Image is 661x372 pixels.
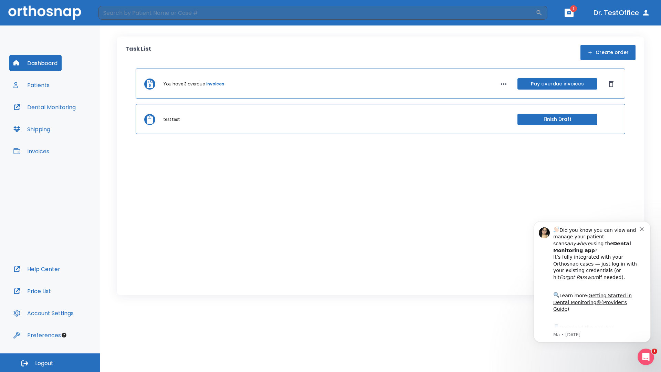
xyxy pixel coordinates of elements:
[61,332,67,338] div: Tooltip anchor
[206,81,224,87] a: invoices
[9,283,55,299] button: Price List
[117,15,122,20] button: Dismiss notification
[9,55,62,71] button: Dashboard
[9,99,80,115] button: Dental Monitoring
[638,349,654,365] iframe: Intercom live chat
[606,79,617,90] button: Dismiss
[164,81,205,87] p: You have 3 overdue
[523,211,661,353] iframe: Intercom notifications message
[30,112,117,147] div: Download the app: | ​ Let us know if you need help getting started!
[580,45,636,60] button: Create order
[652,349,657,354] span: 1
[9,77,54,93] button: Patients
[9,305,78,321] button: Account Settings
[9,327,65,343] button: Preferences
[125,45,151,60] p: Task List
[35,360,53,367] span: Logout
[517,78,597,90] button: Pay overdue invoices
[30,121,117,127] p: Message from Ma, sent 3w ago
[9,261,64,277] button: Help Center
[9,143,53,159] button: Invoices
[98,6,536,20] input: Search by Patient Name or Case #
[30,114,91,126] a: App Store
[517,114,597,125] button: Finish Draft
[9,121,54,137] button: Shipping
[570,5,577,12] span: 1
[164,116,180,123] p: test test
[591,7,653,19] button: Dr. TestOffice
[8,6,81,20] img: Orthosnap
